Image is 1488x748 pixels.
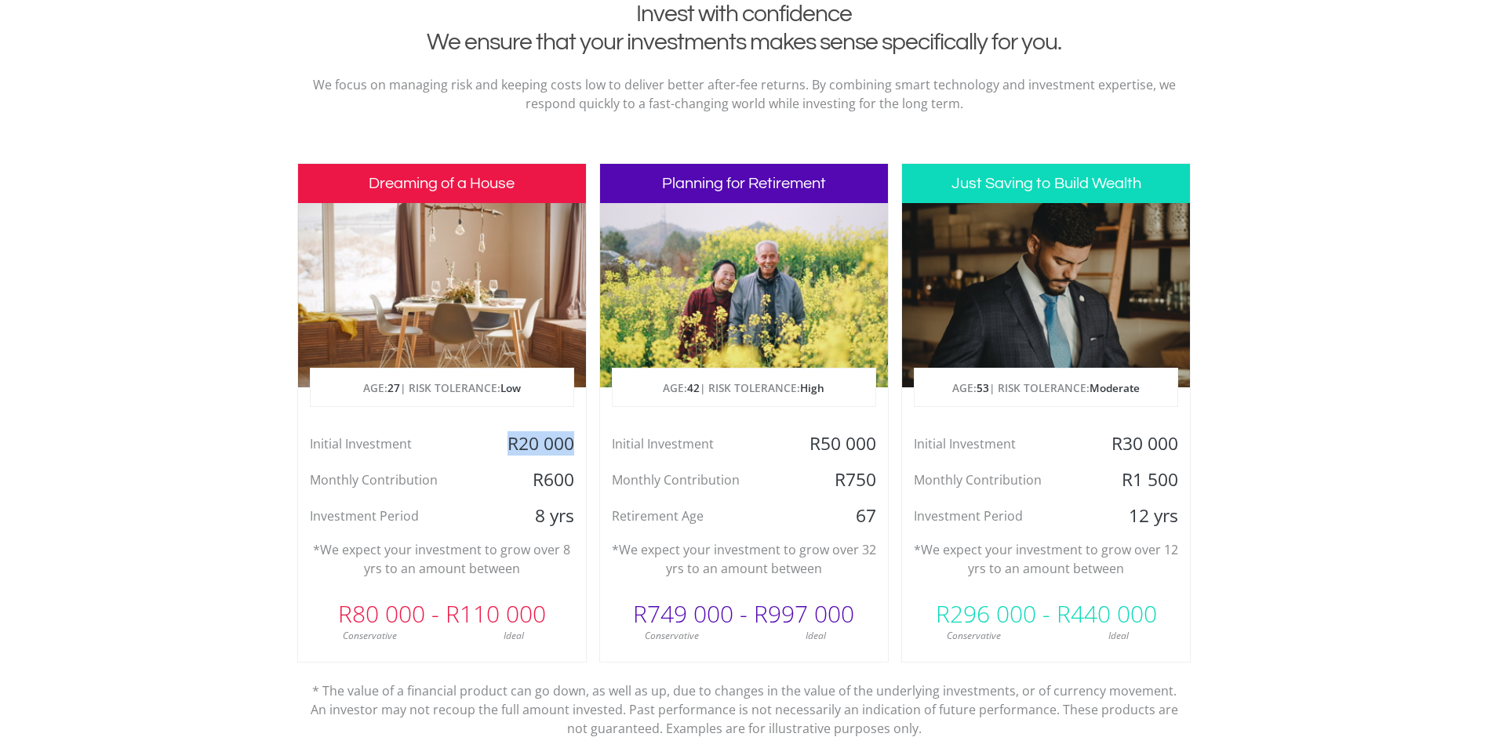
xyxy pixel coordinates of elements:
h3: Dreaming of a House [298,164,586,203]
div: Retirement Age [600,504,792,528]
span: Moderate [1090,380,1140,395]
div: Ideal [744,629,888,643]
h3: Planning for Retirement [600,164,888,203]
div: 8 yrs [489,504,585,528]
p: AGE: | RISK TOLERANCE: [311,369,573,408]
div: Initial Investment [298,432,490,456]
div: Conservative [600,629,744,643]
p: We focus on managing risk and keeping costs low to deliver better after-fee returns. By combining... [309,75,1180,113]
h3: Just Saving to Build Wealth [902,164,1190,203]
div: R80 000 - R110 000 [298,590,586,637]
span: Low [500,380,521,395]
div: Conservative [298,629,442,643]
div: Initial Investment [600,432,792,456]
div: R20 000 [489,432,585,456]
div: Conservative [902,629,1046,643]
div: 67 [792,504,888,528]
div: Investment Period [298,504,490,528]
div: Investment Period [902,504,1094,528]
div: Initial Investment [902,432,1094,456]
div: Monthly Contribution [902,468,1094,492]
div: Ideal [1046,629,1191,643]
p: * The value of a financial product can go down, as well as up, due to changes in the value of the... [309,663,1180,738]
div: R30 000 [1094,432,1190,456]
p: *We expect your investment to grow over 8 yrs to an amount between [310,540,574,578]
p: AGE: | RISK TOLERANCE: [613,369,875,408]
div: Monthly Contribution [298,468,490,492]
div: R50 000 [792,432,888,456]
span: 27 [387,380,400,395]
div: R296 000 - R440 000 [902,590,1190,637]
div: R749 000 - R997 000 [600,590,888,637]
div: Ideal [442,629,586,643]
div: R600 [489,468,585,492]
p: *We expect your investment to grow over 12 yrs to an amount between [914,540,1178,578]
div: R1 500 [1094,468,1190,492]
div: 12 yrs [1094,504,1190,528]
p: AGE: | RISK TOLERANCE: [915,369,1177,408]
span: High [800,380,824,395]
span: 42 [687,380,700,395]
div: R750 [792,468,888,492]
span: 53 [977,380,989,395]
div: Monthly Contribution [600,468,792,492]
p: *We expect your investment to grow over 32 yrs to an amount between [612,540,876,578]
